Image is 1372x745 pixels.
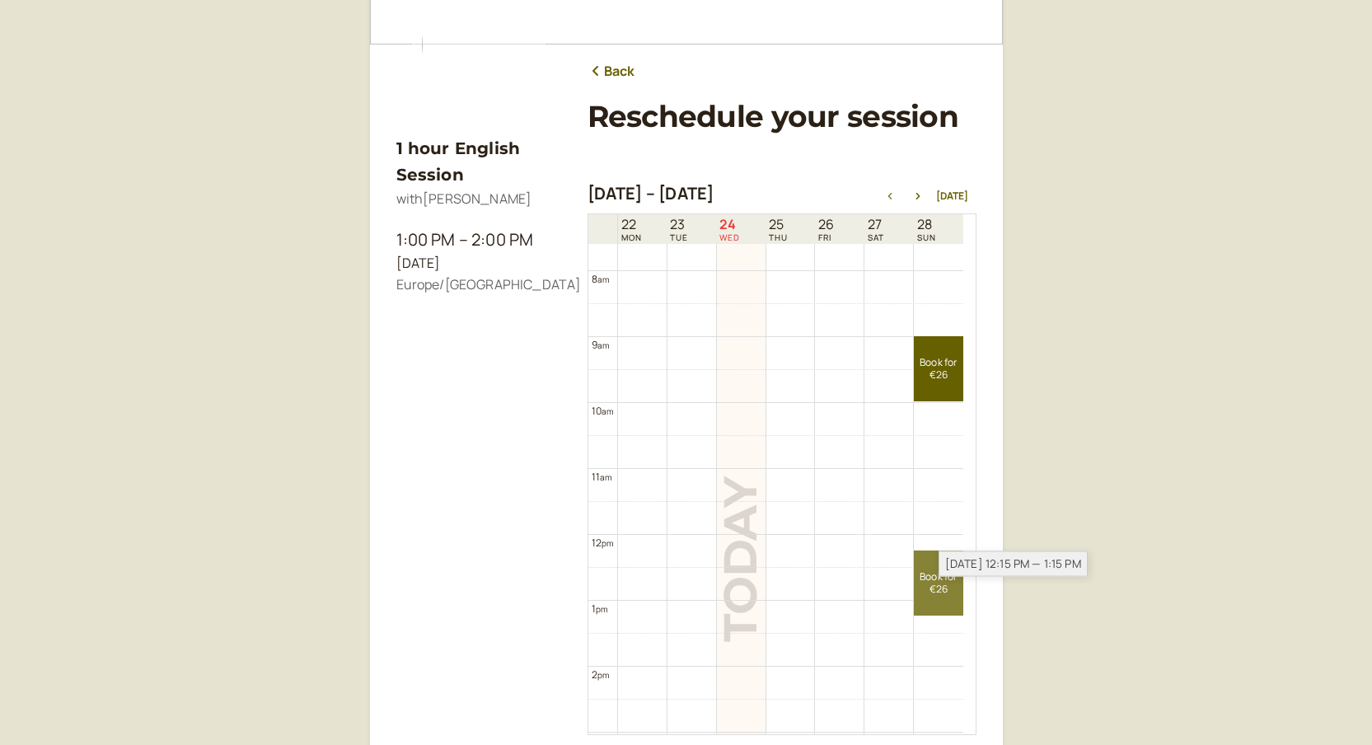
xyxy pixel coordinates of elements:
span: TUE [670,232,688,242]
span: FRI [818,232,834,242]
span: pm [597,669,609,681]
div: 12 [592,535,614,551]
a: September 28, 2025 [914,215,939,244]
div: [DATE] [396,253,561,274]
a: September 24, 2025 [716,215,743,244]
h3: 1 hour English Session [396,135,561,189]
span: SUN [917,232,936,242]
span: 28 [917,217,936,232]
span: am [602,405,613,417]
div: 9 [592,337,610,353]
div: Europe/[GEOGRAPHIC_DATA] [396,274,561,296]
span: 23 [670,217,688,232]
span: am [597,274,609,285]
div: 10 [592,403,614,419]
div: [DATE] 12:15 PM — 1:15 PM [939,551,1088,577]
a: September 23, 2025 [667,215,691,244]
span: pm [596,603,607,615]
div: 8 [592,271,610,287]
span: MON [621,232,642,242]
span: WED [719,232,740,242]
span: Book for €26 [914,357,962,381]
span: 25 [769,217,788,232]
button: [DATE] [936,190,968,202]
a: September 27, 2025 [864,215,887,244]
span: THU [769,232,788,242]
a: Back [588,61,635,82]
h1: Reschedule your session [588,99,976,134]
span: with [PERSON_NAME] [396,190,532,208]
a: September 26, 2025 [815,215,837,244]
span: SAT [868,232,884,242]
div: 11 [592,469,612,485]
div: 2 [592,667,610,682]
h2: [DATE] – [DATE] [588,184,714,204]
span: pm [602,537,613,549]
a: September 25, 2025 [766,215,791,244]
span: am [597,340,609,351]
span: 24 [719,217,740,232]
span: am [600,471,611,483]
a: September 22, 2025 [618,215,645,244]
span: 26 [818,217,834,232]
div: 1:00 PM – 2:00 PM [396,227,561,253]
span: 22 [621,217,642,232]
div: 1 [592,601,608,616]
span: Book for €26 [914,571,962,595]
span: 27 [868,217,884,232]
